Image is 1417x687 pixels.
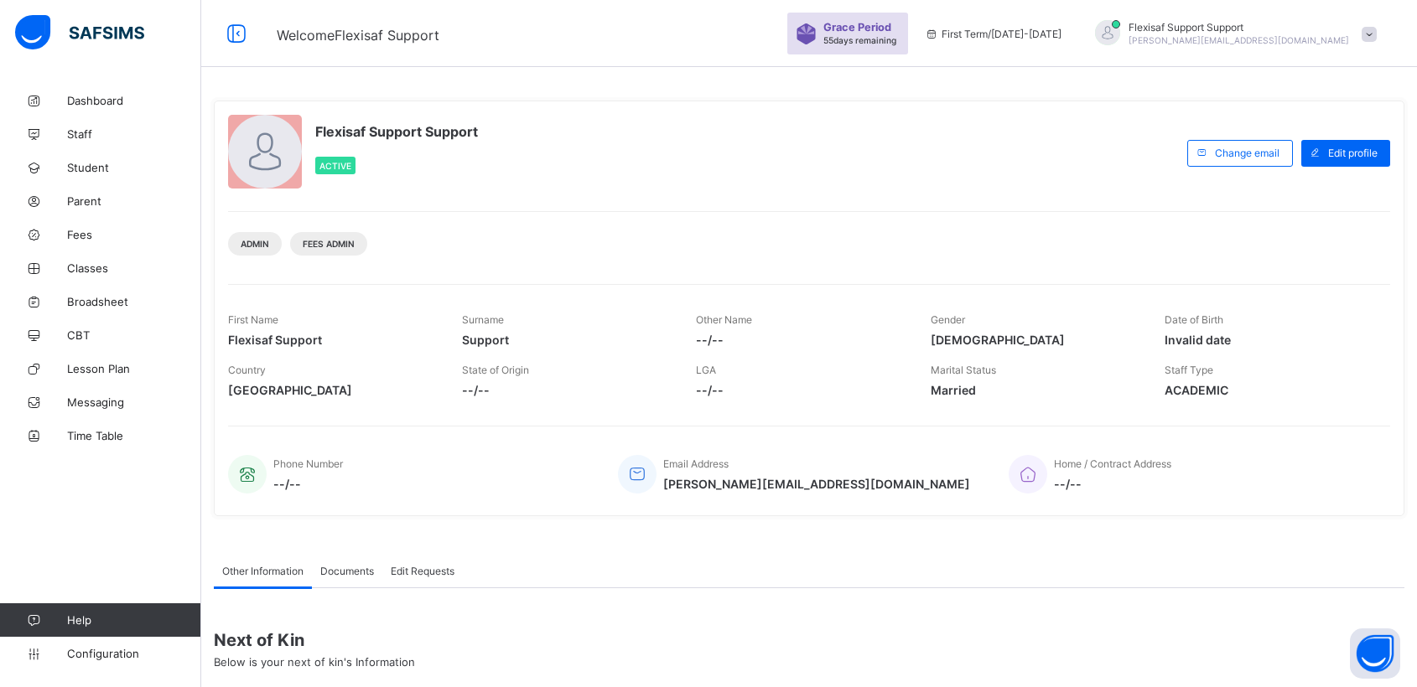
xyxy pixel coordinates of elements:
span: --/-- [462,383,671,397]
span: Change email [1215,147,1279,159]
span: Married [931,383,1139,397]
span: [PERSON_NAME][EMAIL_ADDRESS][DOMAIN_NAME] [1129,35,1349,45]
span: Staff Type [1165,364,1213,376]
span: Surname [462,313,504,326]
span: Gender [931,313,965,326]
span: [DEMOGRAPHIC_DATA] [931,333,1139,347]
span: Help [67,613,200,627]
span: Email Address [663,457,729,470]
span: State of Origin [462,364,529,376]
button: Open asap [1350,628,1400,679]
span: Admin [241,239,269,249]
span: Classes [67,261,201,275]
span: Configuration [67,647,200,660]
span: --/-- [273,477,343,491]
span: Phone Number [273,457,343,470]
span: Messaging [67,395,201,409]
span: Welcome Flexisaf Support [277,27,439,44]
span: Below is your next of kin's Information [214,655,415,669]
span: Edit profile [1328,147,1378,159]
span: session/term information [925,28,1061,40]
span: LGA [696,364,716,376]
span: Other Name [696,313,752,326]
span: Country [228,364,266,376]
span: Flexisaf Support Support [315,123,478,140]
span: Invalid date [1165,333,1373,347]
span: Flexisaf Support Support [1129,21,1349,34]
span: Fees Admin [303,239,355,249]
span: Other Information [222,565,304,577]
span: Grace Period [823,21,891,34]
span: CBT [67,328,201,342]
span: Dashboard [67,94,201,107]
span: Support [462,333,671,347]
img: sticker-purple.71386a28dfed39d6af7621340158ba97.svg [796,23,817,44]
span: Time Table [67,429,201,442]
span: ACADEMIC [1165,383,1373,397]
span: Home / Contract Address [1054,457,1171,470]
span: --/-- [696,383,905,397]
span: Lesson Plan [67,362,201,375]
span: --/-- [696,333,905,347]
span: Flexisaf Support [228,333,437,347]
div: Flexisaf Support Support [1078,20,1385,48]
span: Parent [67,194,201,208]
span: First Name [228,313,278,326]
span: Active [319,161,351,171]
span: Documents [320,565,374,577]
span: Marital Status [931,364,996,376]
img: safsims [15,15,144,50]
span: Broadsheet [67,295,201,308]
span: Edit Requests [391,565,454,577]
span: 55 days remaining [823,35,896,45]
span: --/-- [1054,477,1171,491]
span: Fees [67,228,201,241]
span: Staff [67,127,201,141]
span: Next of Kin [214,630,1404,650]
span: Date of Birth [1165,313,1223,326]
span: Student [67,161,201,174]
span: [PERSON_NAME][EMAIL_ADDRESS][DOMAIN_NAME] [663,477,970,491]
span: [GEOGRAPHIC_DATA] [228,383,437,397]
